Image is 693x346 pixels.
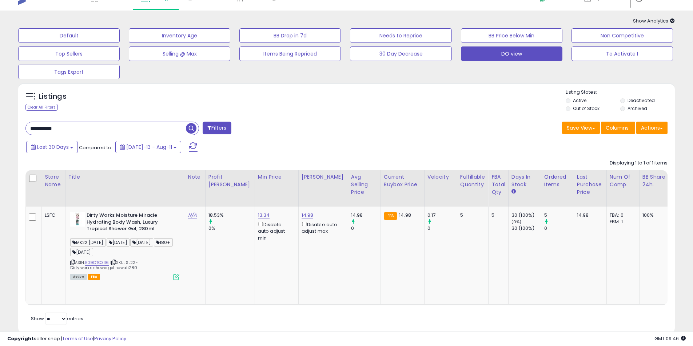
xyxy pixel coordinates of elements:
[70,212,179,279] div: ASIN:
[571,28,673,43] button: Non Competitive
[129,46,230,61] button: Selling @ Max
[350,46,451,61] button: 30 Day Decrease
[31,315,83,322] span: Show: entries
[511,212,541,219] div: 30 (100%)
[18,28,120,43] button: Default
[302,212,314,219] a: 14.98
[302,173,345,181] div: [PERSON_NAME]
[18,46,120,61] button: Top Sellers
[26,141,78,153] button: Last 30 Days
[130,238,153,247] span: [DATE]
[571,46,673,61] button: To Activate I
[351,225,381,232] div: 0
[94,335,126,342] a: Privacy Policy
[70,274,87,280] span: All listings currently available for purchase on Amazon
[544,225,574,232] div: 0
[351,173,378,196] div: Avg Selling Price
[606,124,629,131] span: Columns
[544,173,571,188] div: Ordered Items
[350,28,451,43] button: Needs to Reprice
[460,212,483,219] div: 5
[544,212,574,219] div: 5
[642,212,666,219] div: 100%
[70,260,138,270] span: | SKU: SL22-Dirty.works.shower.gel.hawaii280
[577,212,601,219] div: 14.98
[208,225,255,232] div: 0%
[37,143,69,151] span: Last 30 Days
[208,173,252,188] div: Profit [PERSON_NAME]
[45,173,62,188] div: Store Name
[302,220,342,235] div: Disable auto adjust max
[511,225,541,232] div: 30 (100%)
[258,220,293,241] div: Disable auto adjust min
[79,144,112,151] span: Compared to:
[573,105,600,111] label: Out of Stock
[7,335,126,342] div: seller snap | |
[384,212,397,220] small: FBA
[258,212,270,219] a: 13.34
[491,173,505,196] div: FBA Total Qty
[68,173,182,181] div: Title
[577,173,604,196] div: Last Purchase Price
[70,238,106,247] span: MK22 [DATE]
[203,122,231,134] button: Filters
[610,160,668,167] div: Displaying 1 to 1 of 1 items
[427,212,457,219] div: 0.17
[642,173,669,188] div: BB Share 24h.
[628,97,655,103] label: Deactivated
[399,212,411,219] span: 14.98
[129,28,230,43] button: Inventory Age
[384,173,421,188] div: Current Buybox Price
[18,65,120,79] button: Tags Export
[511,188,516,195] small: Days In Stock.
[562,122,600,134] button: Save View
[115,141,181,153] button: [DATE]-13 - Aug-11
[70,248,93,256] span: [DATE]
[7,335,34,342] strong: Copyright
[87,212,175,234] b: Dirty Works Moisture Miracle Hydrating Body Wash, Luxury Tropical Shower Gel, 280ml
[633,17,675,24] span: Show Analytics
[654,335,686,342] span: 2025-09-11 09:46 GMT
[636,122,668,134] button: Actions
[25,104,58,111] div: Clear All Filters
[610,173,636,188] div: Num of Comp.
[610,219,634,225] div: FBM: 1
[628,105,647,111] label: Archived
[239,46,341,61] button: Items Being Repriced
[85,260,109,266] a: B09DTC3116
[208,212,255,219] div: 18.53%
[511,173,538,188] div: Days In Stock
[610,212,634,219] div: FBA: 0
[258,173,295,181] div: Min Price
[511,219,522,225] small: (0%)
[461,28,562,43] button: BB Price Below Min
[88,274,100,280] span: FBA
[491,212,503,219] div: 5
[39,91,67,102] h5: Listings
[188,173,202,181] div: Note
[107,238,130,247] span: [DATE]
[45,212,60,219] div: LSFC
[427,225,457,232] div: 0
[126,143,172,151] span: [DATE]-13 - Aug-11
[427,173,454,181] div: Velocity
[573,97,586,103] label: Active
[460,173,485,188] div: Fulfillable Quantity
[566,89,675,96] p: Listing States:
[70,212,85,227] img: 41jOQhmcwxL._SL40_.jpg
[461,46,562,61] button: DO view
[601,122,635,134] button: Columns
[154,238,173,247] span: 180+
[351,212,381,219] div: 14.98
[239,28,341,43] button: BB Drop in 7d
[188,212,197,219] a: N/A
[62,335,93,342] a: Terms of Use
